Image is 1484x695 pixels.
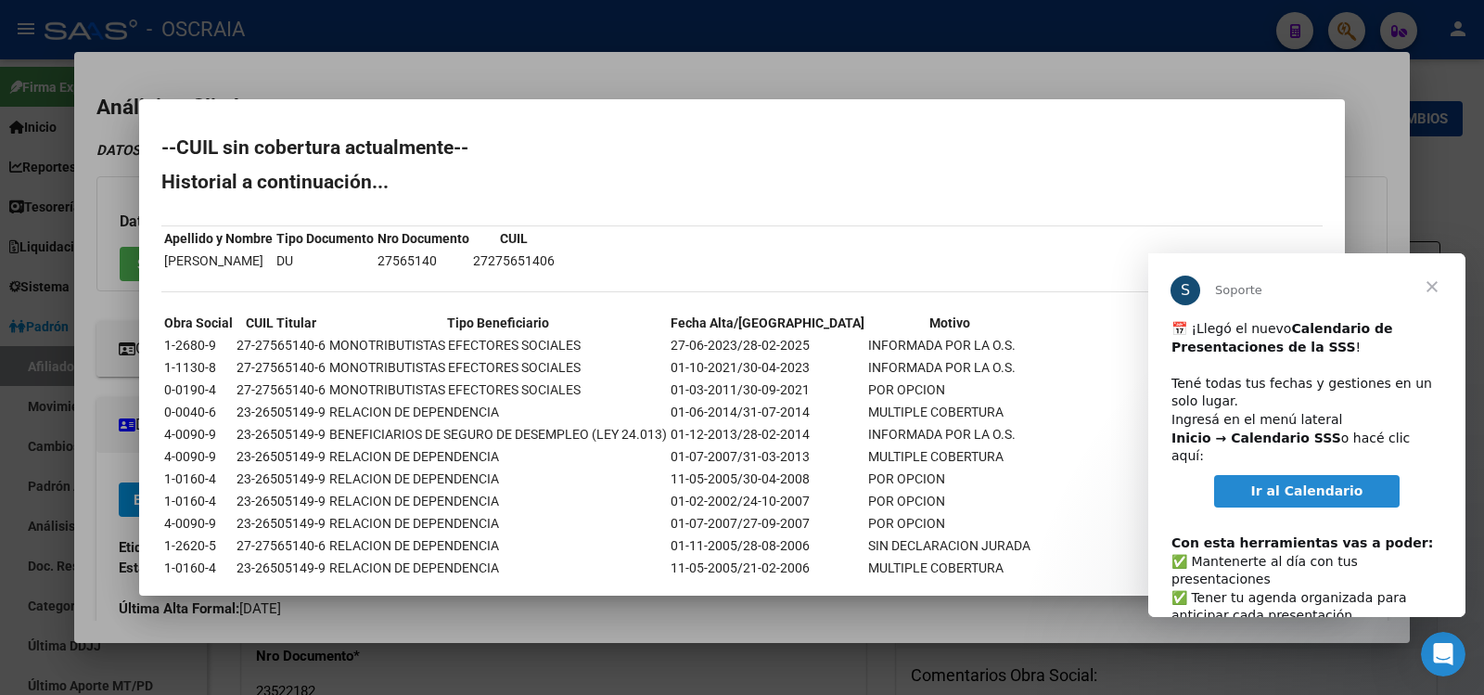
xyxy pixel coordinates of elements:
[328,357,668,378] td: MONOTRIBUTISTAS EFECTORES SOCIALES
[328,535,668,556] td: RELACION DE DEPENDENCIA
[328,491,668,511] td: RELACION DE DEPENDENCIA
[328,469,668,489] td: RELACION DE DEPENDENCIA
[163,380,234,400] td: 0-0190-4
[670,558,865,578] td: 11-05-2005/21-02-2006
[328,402,668,422] td: RELACION DE DEPENDENCIA
[163,335,234,355] td: 1-2680-9
[163,535,234,556] td: 1-2620-5
[328,513,668,534] td: RELACION DE DEPENDENCIA
[163,228,274,249] th: Apellido y Nombre
[328,558,668,578] td: RELACION DE DEPENDENCIA
[867,357,1031,378] td: INFORMADA POR LA O.S.
[867,558,1031,578] td: MULTIPLE COBERTURA
[275,251,375,271] td: DU
[670,357,865,378] td: 01-10-2021/30-04-2023
[867,335,1031,355] td: INFORMADA POR LA O.S.
[236,446,326,467] td: 23-26505149-9
[670,313,865,333] th: Fecha Alta/[GEOGRAPHIC_DATA]
[472,228,556,249] th: CUIL
[328,380,668,400] td: MONOTRIBUTISTAS EFECTORES SOCIALES
[163,357,234,378] td: 1-1130-8
[23,282,285,297] b: Con esta herramientas vas a poder:
[236,535,326,556] td: 27-27565140-6
[236,335,326,355] td: 27-27565140-6
[867,446,1031,467] td: MULTIPLE COBERTURA
[377,228,470,249] th: Nro Documento
[163,491,234,511] td: 1-0160-4
[163,558,234,578] td: 1-0160-4
[161,173,1323,191] h2: Historial a continuación...
[867,402,1031,422] td: MULTIPLE COBERTURA
[163,424,234,444] td: 4-0090-9
[163,513,234,534] td: 4-0090-9
[236,357,326,378] td: 27-27565140-6
[670,402,865,422] td: 01-06-2014/31-07-2014
[23,263,294,499] div: ​✅ Mantenerte al día con tus presentaciones ✅ Tener tu agenda organizada para anticipar cada pres...
[328,446,668,467] td: RELACION DE DEPENDENCIA
[472,251,556,271] td: 27275651406
[867,313,1031,333] th: Motivo
[670,491,865,511] td: 01-02-2002/24-10-2007
[1421,632,1465,676] iframe: Intercom live chat
[670,513,865,534] td: 01-07-2007/27-09-2007
[377,251,470,271] td: 27565140
[670,469,865,489] td: 11-05-2005/30-04-2008
[867,380,1031,400] td: POR OPCION
[236,380,326,400] td: 27-27565140-6
[161,138,1323,157] h2: --CUIL sin cobertura actualmente--
[867,469,1031,489] td: POR OPCION
[867,535,1031,556] td: SIN DECLARACION JURADA
[867,424,1031,444] td: INFORMADA POR LA O.S.
[236,558,326,578] td: 23-26505149-9
[163,313,234,333] th: Obra Social
[163,446,234,467] td: 4-0090-9
[236,491,326,511] td: 23-26505149-9
[670,424,865,444] td: 01-12-2013/28-02-2014
[236,424,326,444] td: 23-26505149-9
[236,469,326,489] td: 23-26505149-9
[328,335,668,355] td: MONOTRIBUTISTAS EFECTORES SOCIALES
[163,469,234,489] td: 1-0160-4
[670,380,865,400] td: 01-03-2011/30-09-2021
[236,513,326,534] td: 23-26505149-9
[670,535,865,556] td: 01-11-2005/28-08-2006
[236,402,326,422] td: 23-26505149-9
[163,402,234,422] td: 0-0040-6
[867,491,1031,511] td: POR OPCION
[275,228,375,249] th: Tipo Documento
[1148,253,1465,617] iframe: Intercom live chat mensaje
[328,424,668,444] td: BENEFICIARIOS DE SEGURO DE DESEMPLEO (LEY 24.013)
[867,513,1031,534] td: POR OPCION
[236,313,326,333] th: CUIL Titular
[670,446,865,467] td: 01-07-2007/31-03-2013
[328,313,668,333] th: Tipo Beneficiario
[163,251,274,271] td: [PERSON_NAME]
[670,335,865,355] td: 27-06-2023/28-02-2025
